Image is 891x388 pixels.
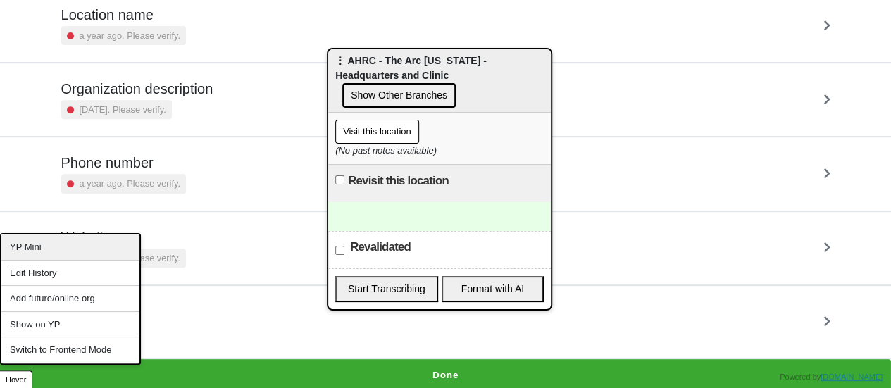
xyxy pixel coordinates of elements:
[1,286,139,312] div: Add future/online org
[442,276,544,302] button: Format with AI
[335,120,419,144] button: Visit this location
[348,173,449,189] label: Revisit this location
[350,239,411,256] label: Revalidated
[1,337,139,363] div: Switch to Frontend Mode
[335,276,438,302] button: Start Transcribing
[61,6,186,23] h5: Location name
[342,83,456,108] button: Show Other Branches
[780,371,883,383] div: Powered by
[335,145,437,156] i: (No past notes available)
[1,234,139,261] div: YP Mini
[80,103,166,116] small: [DATE]. Please verify.
[821,373,883,381] a: [DOMAIN_NAME]
[1,261,139,287] div: Edit History
[61,154,186,171] h5: Phone number
[61,229,186,246] h5: Website
[335,55,487,81] span: ⋮ AHRC - The Arc [US_STATE] - Headquarters and Clinic
[1,312,139,338] div: Show on YP
[80,29,180,42] small: a year ago. Please verify.
[80,177,180,190] small: a year ago. Please verify.
[61,80,213,97] h5: Organization description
